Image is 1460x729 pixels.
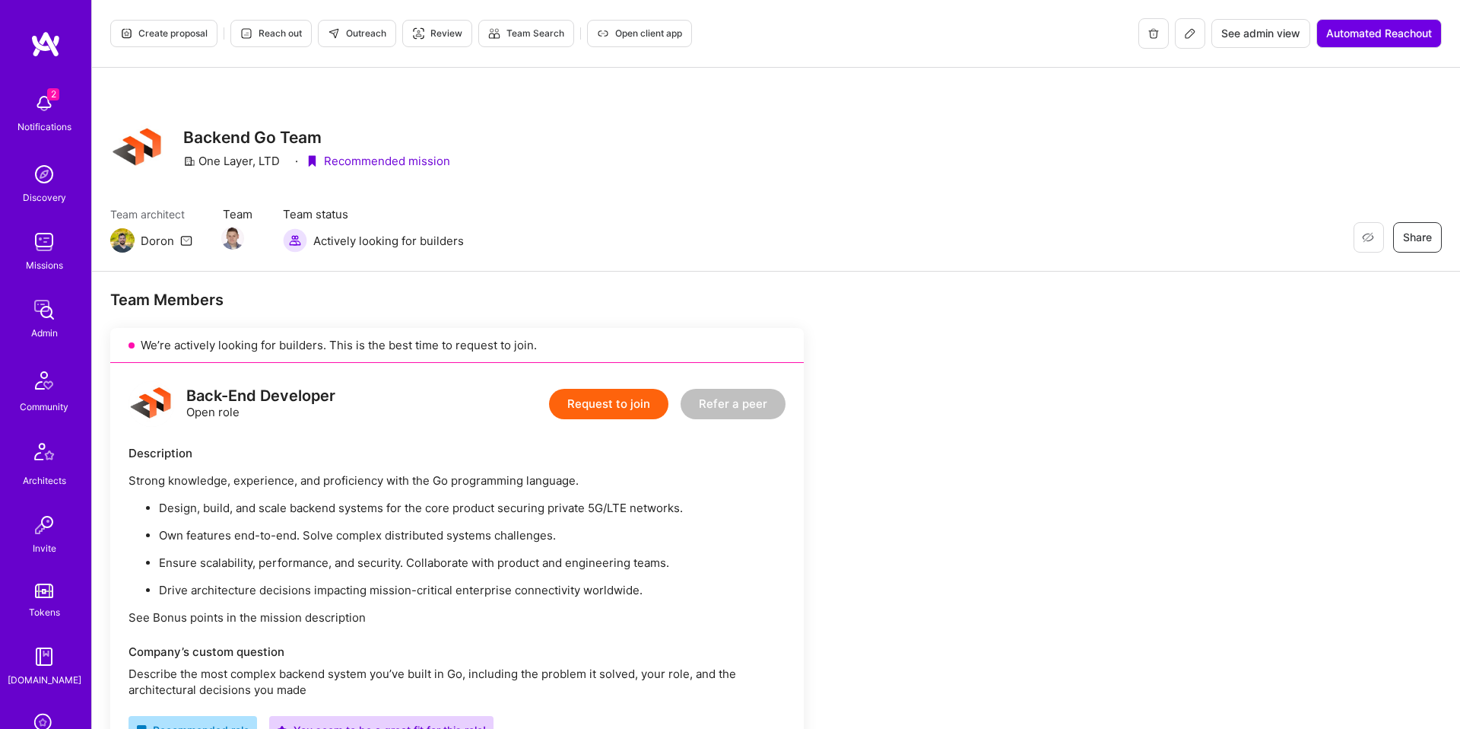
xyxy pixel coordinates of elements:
i: icon EyeClosed [1362,231,1374,244]
div: · [295,153,298,169]
div: Company’s custom question [129,644,786,660]
img: Team Architect [110,228,135,253]
div: Architects [23,473,66,489]
span: Team architect [110,206,192,222]
div: Open role [186,388,335,420]
div: Back-End Developer [186,388,335,404]
p: Own features end-to-end. Solve complex distributed systems challenges. [159,527,786,543]
div: Admin [31,325,58,341]
div: Invite [33,540,56,556]
span: Reach out [240,27,302,40]
span: Share [1403,230,1432,245]
i: icon PurpleRibbon [306,155,318,167]
div: Discovery [23,189,66,205]
p: See Bonus points in the mission description [129,610,786,626]
div: [DOMAIN_NAME] [8,672,81,688]
button: Request to join [549,389,668,419]
img: logo [30,30,61,58]
div: Tokens [29,604,60,620]
span: Create proposal [120,27,208,40]
span: Review [412,27,462,40]
div: Doron [141,233,174,249]
div: We’re actively looking for builders. This is the best time to request to join. [110,328,804,363]
i: icon Targeter [412,27,424,40]
img: Company Logo [110,121,165,176]
p: Design, build, and scale backend systems for the core product securing private 5G/LTE networks. [159,500,786,516]
img: Architects [26,436,62,473]
p: Strong knowledge, experience, and proficiency with the Go programming language. [129,473,786,489]
p: Ensure scalability, performance, and security. Collaborate with product and engineering teams. [159,555,786,571]
p: Drive architecture decisions impacting mission-critical enterprise connectivity worldwide. [159,582,786,598]
div: Recommended mission [306,153,450,169]
div: Team Members [110,290,804,310]
img: Team Member Avatar [221,227,244,250]
div: Missions [26,257,63,273]
img: guide book [29,641,59,672]
img: tokens [35,584,53,598]
div: Description [129,445,786,461]
h3: Backend Go Team [183,128,450,147]
span: Team status [283,206,464,222]
img: Invite [29,510,59,540]
img: Actively looking for builders [283,228,307,253]
span: Team [223,206,252,222]
img: logo [129,381,174,427]
i: icon Proposal [120,27,132,40]
img: admin teamwork [29,294,59,325]
div: One Layer, LTD [183,153,280,169]
img: Community [26,362,62,399]
i: icon Mail [180,234,192,247]
span: Open client app [597,27,682,40]
i: icon CompanyGray [183,155,195,167]
img: discovery [29,159,59,189]
span: Outreach [328,27,386,40]
span: Automated Reachout [1326,26,1432,41]
div: Community [20,399,68,415]
span: Team Search [488,27,564,40]
div: Notifications [17,119,71,135]
span: 2 [47,88,59,100]
span: Actively looking for builders [313,233,464,249]
p: Describe the most complex backend system you’ve built in Go, including the problem it solved, you... [129,666,786,698]
img: bell [29,88,59,119]
button: Refer a peer [681,389,786,419]
span: See admin view [1221,26,1300,41]
img: teamwork [29,227,59,257]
